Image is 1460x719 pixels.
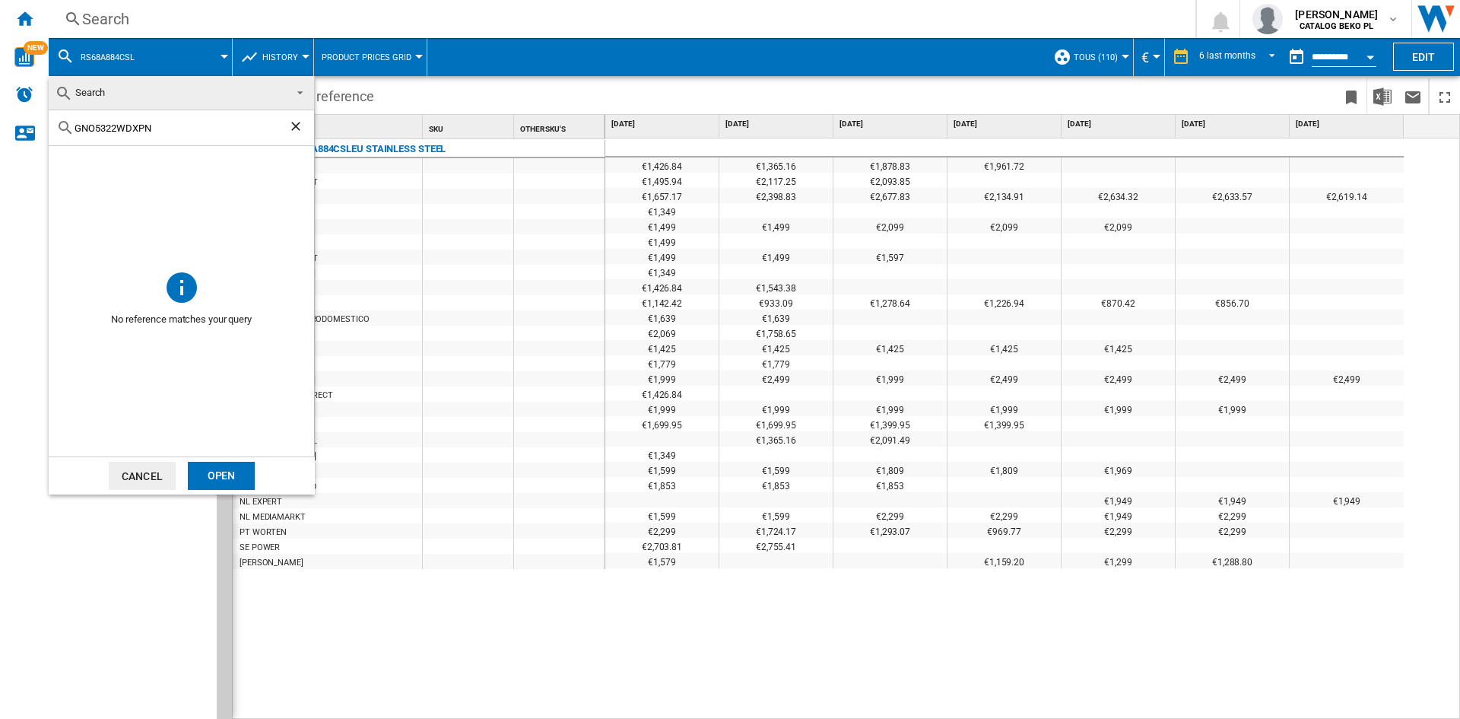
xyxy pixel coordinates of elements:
ng-md-icon: Clear search [288,119,306,137]
div: Open [188,462,255,490]
button: Cancel [109,462,176,490]
span: No reference matches your query [49,305,314,334]
span: Search [75,87,105,98]
input: Search Reference [75,122,288,134]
